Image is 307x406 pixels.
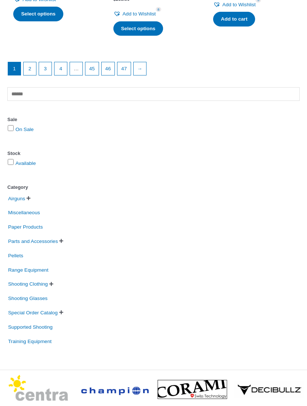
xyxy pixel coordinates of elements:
[7,149,300,158] div: Stock
[7,293,48,304] span: Shooting Glasses
[7,207,41,218] span: Miscellaneous
[7,250,24,261] span: Pellets
[8,62,21,75] span: Page 1
[213,12,255,27] a: Add to cart: “Gehmann Clip-On Iris for ordinary glasses”
[7,336,52,347] span: Training Equipment
[156,7,161,12] span: 8
[134,62,146,75] a: →
[117,62,131,75] a: Page 47
[59,239,63,243] span: 
[123,11,156,17] span: Add to Wishlist
[7,278,49,290] span: Shooting Clothing
[7,264,49,276] span: Range Equipment
[7,183,300,192] div: Category
[7,321,53,333] span: Supported Shooting
[70,62,82,75] span: …
[7,338,52,344] a: Training Equipment
[59,310,63,315] span: 
[113,21,163,36] a: Select options for “SAUER Pistol Shoes "EASY TOP"”
[7,193,26,204] span: Airguns
[7,210,41,215] a: Miscellaneous
[113,9,156,18] a: Add to Wishlist
[54,62,67,75] a: Page 4
[15,160,36,166] a: Available
[102,62,115,75] a: Page 46
[7,267,49,272] a: Range Equipment
[7,295,48,301] a: Shooting Glasses
[7,115,300,124] div: Sale
[7,238,59,244] a: Parts and Accessories
[8,125,14,131] input: On Sale
[24,62,36,75] a: Page 2
[7,281,49,287] a: Shooting Clothing
[7,62,300,79] nav: Product Pagination
[222,2,255,7] span: Add to Wishlist
[13,7,63,21] a: Select options for “RWS Meisterkugeln”
[8,159,14,165] input: Available
[7,224,43,230] a: Paper Products
[15,127,33,132] a: On Sale
[85,62,99,75] a: Page 45
[7,310,59,315] a: Special Order Catalog
[39,62,52,75] a: Page 3
[7,307,59,318] span: Special Order Catalog
[27,196,31,201] span: 
[7,195,26,201] a: Airguns
[7,221,43,233] span: Paper Products
[7,253,24,258] a: Pellets
[49,282,53,286] span: 
[7,236,59,247] span: Parts and Accessories
[7,324,53,329] a: Supported Shooting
